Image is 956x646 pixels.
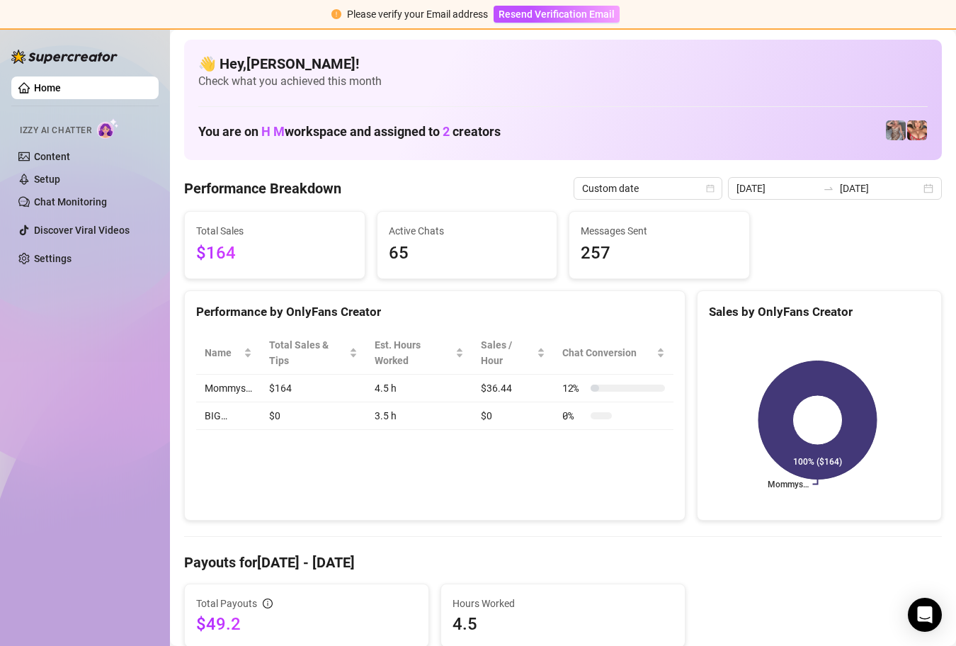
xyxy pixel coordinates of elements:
th: Name [196,331,261,375]
span: 65 [389,240,546,267]
div: Please verify your Email address [347,6,488,22]
span: Resend Verification Email [499,8,615,20]
td: 3.5 h [366,402,473,430]
span: Custom date [582,178,714,199]
input: End date [840,181,921,196]
th: Total Sales & Tips [261,331,366,375]
span: Name [205,345,241,361]
h4: Performance Breakdown [184,178,341,198]
td: $164 [261,375,366,402]
span: Sales / Hour [481,337,534,368]
text: Mommys… [768,480,809,489]
th: Sales / Hour [472,331,554,375]
img: AI Chatter [97,118,119,139]
div: Sales by OnlyFans Creator [709,302,930,322]
input: Start date [736,181,817,196]
td: $36.44 [472,375,554,402]
span: H M [261,124,285,139]
div: Open Intercom Messenger [908,598,942,632]
img: logo-BBDzfeDw.svg [11,50,118,64]
span: Total Payouts [196,596,257,611]
td: $0 [261,402,366,430]
h4: Payouts for [DATE] - [DATE] [184,552,942,572]
span: swap-right [823,183,834,194]
button: Resend Verification Email [494,6,620,23]
span: Messages Sent [581,223,738,239]
span: 0 % [562,408,585,424]
h1: You are on workspace and assigned to creators [198,124,501,140]
span: Total Sales [196,223,353,239]
span: 12 % [562,380,585,396]
a: Settings [34,253,72,264]
span: $49.2 [196,613,417,635]
span: Hours Worked [453,596,673,611]
span: 4.5 [453,613,673,635]
div: Performance by OnlyFans Creator [196,302,673,322]
span: Total Sales & Tips [269,337,346,368]
th: Chat Conversion [554,331,673,375]
td: $0 [472,402,554,430]
span: 2 [443,124,450,139]
span: $164 [196,240,353,267]
a: Setup [34,174,60,185]
span: Active Chats [389,223,546,239]
span: Chat Conversion [562,345,654,361]
td: Mommys… [196,375,261,402]
td: 4.5 h [366,375,473,402]
a: Chat Monitoring [34,196,107,208]
h4: 👋 Hey, [PERSON_NAME] ! [198,54,928,74]
span: calendar [706,184,715,193]
div: Est. Hours Worked [375,337,453,368]
td: BIG… [196,402,261,430]
span: to [823,183,834,194]
span: info-circle [263,599,273,608]
span: Check what you achieved this month [198,74,928,89]
span: Izzy AI Chatter [20,124,91,137]
a: Discover Viral Videos [34,225,130,236]
img: pennylondonvip [886,120,906,140]
img: pennylondon [907,120,927,140]
span: 257 [581,240,738,267]
span: exclamation-circle [331,9,341,19]
a: Content [34,151,70,162]
a: Home [34,82,61,93]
